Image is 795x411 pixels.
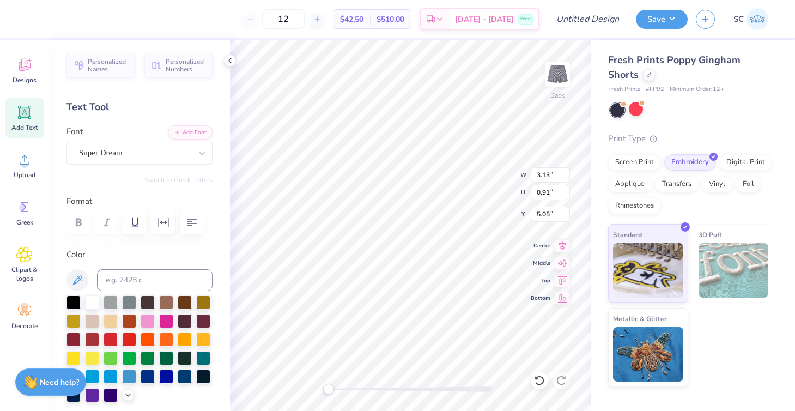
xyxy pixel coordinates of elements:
[66,100,213,114] div: Text Tool
[66,249,213,261] label: Color
[547,63,568,85] img: Back
[729,8,773,30] a: SC
[550,90,565,100] div: Back
[340,14,363,25] span: $42.50
[531,276,550,285] span: Top
[608,85,640,94] span: Fresh Prints
[14,171,35,179] span: Upload
[664,154,716,171] div: Embroidery
[646,85,664,94] span: # FP92
[670,85,724,94] span: Minimum Order: 12 +
[168,125,213,140] button: Add Font
[608,198,661,214] div: Rhinestones
[13,76,37,84] span: Designs
[11,322,38,330] span: Decorate
[66,195,213,208] label: Format
[702,176,732,192] div: Vinyl
[455,14,514,25] span: [DATE] - [DATE]
[531,259,550,268] span: Middle
[608,176,652,192] div: Applique
[88,58,128,73] span: Personalized Names
[97,269,213,291] input: e.g. 7428 c
[262,9,305,29] input: – –
[608,53,741,81] span: Fresh Prints Poppy Gingham Shorts
[608,154,661,171] div: Screen Print
[40,377,79,388] strong: Need help?
[613,327,683,382] img: Metallic & Glitter
[613,243,683,298] img: Standard
[531,241,550,250] span: Center
[166,58,206,73] span: Personalized Numbers
[608,132,773,145] div: Print Type
[66,125,83,138] label: Font
[144,176,213,184] button: Switch to Greek Letters
[747,8,768,30] img: Sarah Clopton
[655,176,699,192] div: Transfers
[144,53,213,78] button: Personalized Numbers
[613,229,642,240] span: Standard
[531,294,550,303] span: Bottom
[719,154,772,171] div: Digital Print
[520,15,531,23] span: Free
[377,14,404,25] span: $510.00
[323,384,334,395] div: Accessibility label
[11,123,38,132] span: Add Text
[16,218,33,227] span: Greek
[66,53,135,78] button: Personalized Names
[733,13,744,26] span: SC
[699,243,769,298] img: 3D Puff
[736,176,761,192] div: Foil
[548,8,628,30] input: Untitled Design
[7,265,43,283] span: Clipart & logos
[636,10,688,29] button: Save
[699,229,721,240] span: 3D Puff
[613,313,667,324] span: Metallic & Glitter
